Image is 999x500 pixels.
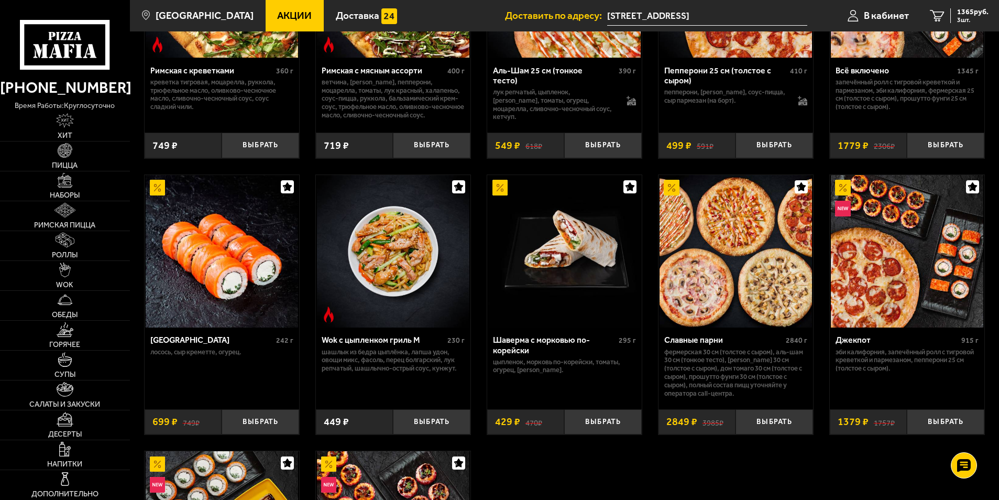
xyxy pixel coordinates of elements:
[619,67,636,75] span: 390 г
[150,180,166,195] img: Акционный
[836,66,954,75] div: Всё включено
[150,37,166,52] img: Острое блюдо
[276,336,293,345] span: 242 г
[145,175,299,328] a: АкционныйФиладельфия
[493,66,616,85] div: Аль-Шам 25 см (тонкое тесто)
[150,348,293,356] p: лосось, Сыр креметте, огурец.
[907,409,984,435] button: Выбрать
[493,88,617,122] p: лук репчатый, цыпленок, [PERSON_NAME], томаты, огурец, моцарелла, сливочно-чесночный соус, кетчуп.
[838,140,869,151] span: 1779 ₽
[831,175,983,328] img: Джекпот
[322,335,445,345] div: Wok с цыпленком гриль M
[735,409,813,435] button: Выбрать
[666,417,697,427] span: 2849 ₽
[488,175,641,328] img: Шаверма с морковью по-корейски
[957,67,979,75] span: 1345 г
[447,336,465,345] span: 230 г
[874,417,895,427] s: 1757 ₽
[146,175,298,328] img: Филадельфия
[564,133,642,158] button: Выбрать
[836,348,979,373] p: Эби Калифорния, Запечённый ролл с тигровой креветкой и пармезаном, Пепперони 25 см (толстое с сыр...
[52,311,78,319] span: Обеды
[324,417,349,427] span: 449 ₽
[316,175,470,328] a: Острое блюдоWok с цыпленком гриль M
[321,37,337,52] img: Острое блюдо
[150,456,166,472] img: Акционный
[660,175,812,328] img: Славные парни
[836,335,959,345] div: Джекпот
[830,175,984,328] a: АкционныйНовинкаДжекпот
[393,409,470,435] button: Выбрать
[322,66,445,75] div: Римская с мясным ассорти
[495,417,520,427] span: 429 ₽
[564,409,642,435] button: Выбрать
[836,78,979,112] p: Запечённый ролл с тигровой креветкой и пармезаном, Эби Калифорния, Фермерская 25 см (толстое с сы...
[150,66,273,75] div: Римская с креветками
[664,348,807,398] p: Фермерская 30 см (толстое с сыром), Аль-Шам 30 см (тонкое тесто), [PERSON_NAME] 30 см (толстое с ...
[957,8,989,16] span: 1365 руб.
[152,140,178,151] span: 749 ₽
[58,132,72,139] span: Хит
[664,88,788,105] p: пепперони, [PERSON_NAME], соус-пицца, сыр пармезан (на борт).
[525,140,542,151] s: 618 ₽
[664,180,679,195] img: Акционный
[492,180,508,195] img: Акционный
[381,8,397,24] img: 15daf4d41897b9f0e9f617042186c801.svg
[336,10,379,20] span: Доставка
[222,409,299,435] button: Выбрать
[317,175,469,328] img: Wok с цыпленком гриль M
[658,175,813,328] a: АкционныйСлавные парни
[447,67,465,75] span: 400 г
[56,281,73,289] span: WOK
[49,341,80,349] span: Горячее
[150,78,293,112] p: креветка тигровая, моцарелла, руккола, трюфельное масло, оливково-чесночное масло, сливочно-чесно...
[487,175,642,328] a: АкционныйШаверма с морковью по-корейски
[786,336,807,345] span: 2840 г
[150,477,166,493] img: Новинка
[277,10,312,20] span: Акции
[31,491,98,498] span: Дополнительно
[607,6,807,26] input: Ваш адрес доставки
[505,10,607,20] span: Доставить по адресу:
[835,180,851,195] img: Акционный
[957,17,989,23] span: 3 шт.
[52,162,78,169] span: Пицца
[493,335,616,355] div: Шаверма с морковью по-корейски
[322,348,465,373] p: шашлык из бедра цыплёнка, лапша удон, овощи микс, фасоль, перец болгарский, лук репчатый, шашлычн...
[54,371,75,378] span: Супы
[393,133,470,158] button: Выбрать
[835,201,851,216] img: Новинка
[324,140,349,151] span: 719 ₽
[152,417,178,427] span: 699 ₽
[156,10,254,20] span: [GEOGRAPHIC_DATA]
[222,133,299,158] button: Выбрать
[619,336,636,345] span: 295 г
[525,417,542,427] s: 470 ₽
[664,335,783,345] div: Славные парни
[48,431,82,438] span: Десерты
[276,67,293,75] span: 360 г
[666,140,691,151] span: 499 ₽
[150,335,273,345] div: [GEOGRAPHIC_DATA]
[702,417,723,427] s: 3985 ₽
[29,401,100,408] span: Салаты и закуски
[322,78,465,119] p: ветчина, [PERSON_NAME], пепперони, моцарелла, томаты, лук красный, халапеньо, соус-пицца, руккола...
[321,477,337,493] img: Новинка
[493,358,636,375] p: цыпленок, морковь по-корейски, томаты, огурец, [PERSON_NAME].
[697,140,713,151] s: 591 ₽
[321,456,337,472] img: Акционный
[50,192,80,199] span: Наборы
[321,307,337,322] img: Острое блюдо
[34,222,95,229] span: Римская пицца
[52,252,78,259] span: Роллы
[961,336,979,345] span: 915 г
[183,417,200,427] s: 749 ₽
[874,140,895,151] s: 2306 ₽
[838,417,869,427] span: 1379 ₽
[607,6,807,26] span: улица Добровольцев, 62к1
[735,133,813,158] button: Выбрать
[790,67,807,75] span: 410 г
[47,461,82,468] span: Напитки
[864,10,909,20] span: В кабинет
[664,66,787,85] div: Пепперони 25 см (толстое с сыром)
